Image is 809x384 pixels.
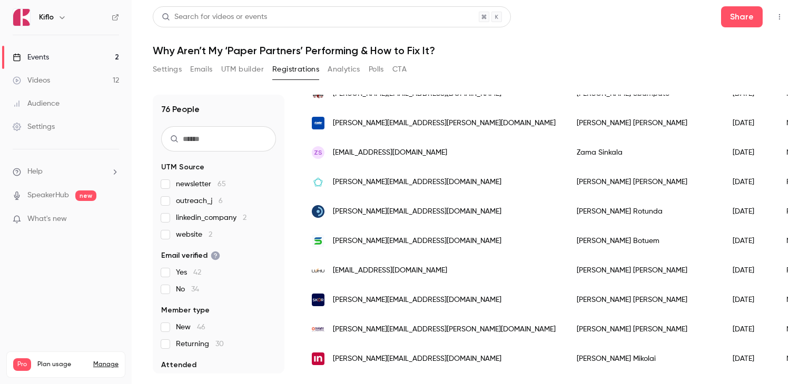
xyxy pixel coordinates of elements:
[13,75,50,86] div: Videos
[153,44,788,57] h1: Why Aren’t My ‘Paper Partners’ Performing & How to Fix It?
[27,190,69,201] a: SpeakerHub
[566,285,722,315] div: [PERSON_NAME] [PERSON_NAME]
[333,206,501,217] span: [PERSON_NAME][EMAIL_ADDRESS][DOMAIN_NAME]
[392,61,407,78] button: CTA
[161,305,210,316] span: Member type
[218,180,226,188] span: 65
[243,214,246,221] span: 2
[312,352,324,365] img: intershop.com
[13,166,119,177] li: help-dropdown-opener
[566,344,722,373] div: [PERSON_NAME] Mikolai
[312,176,324,188] img: thepowerofpartnering.solutions
[314,148,322,157] span: ZS
[333,324,556,335] span: [PERSON_NAME][EMAIL_ADDRESS][PERSON_NAME][DOMAIN_NAME]
[215,340,224,348] span: 30
[197,324,205,331] span: 46
[161,162,204,173] span: UTM Source
[75,190,96,201] span: new
[190,61,212,78] button: Emails
[566,226,722,256] div: [PERSON_NAME] Botuem
[13,9,30,26] img: Kiflo
[333,177,501,188] span: [PERSON_NAME][EMAIL_ADDRESS][DOMAIN_NAME]
[176,284,199,295] span: No
[209,231,212,238] span: 2
[193,269,201,276] span: 42
[39,12,54,23] h6: Kiflo
[13,358,31,371] span: Pro
[333,236,501,247] span: [PERSON_NAME][EMAIL_ADDRESS][DOMAIN_NAME]
[176,267,201,278] span: Yes
[722,256,776,285] div: [DATE]
[333,118,556,129] span: [PERSON_NAME][EMAIL_ADDRESS][PERSON_NAME][DOMAIN_NAME]
[722,315,776,344] div: [DATE]
[722,167,776,197] div: [DATE]
[566,138,722,167] div: Zama Sinkala
[566,108,722,138] div: [PERSON_NAME] [PERSON_NAME]
[369,61,384,78] button: Polls
[312,323,324,336] img: insightassurance.com
[153,61,182,78] button: Settings
[176,196,223,206] span: outreach_j
[176,229,212,240] span: website
[722,138,776,167] div: [DATE]
[312,235,324,247] img: secpod.com
[721,6,763,27] button: Share
[333,295,501,306] span: [PERSON_NAME][EMAIL_ADDRESS][DOMAIN_NAME]
[176,339,224,349] span: Returning
[37,360,87,369] span: Plan usage
[219,197,223,205] span: 6
[176,179,226,189] span: newsletter
[272,61,319,78] button: Registrations
[221,61,264,78] button: UTM builder
[13,52,49,63] div: Events
[722,197,776,226] div: [DATE]
[161,360,196,370] span: Attended
[106,215,119,224] iframe: Noticeable Trigger
[93,360,119,369] a: Manage
[312,268,324,273] img: lumu.io
[176,213,246,223] span: linkedin_company
[566,167,722,197] div: [PERSON_NAME] [PERSON_NAME]
[312,294,324,306] img: getskor.com
[566,197,722,226] div: [PERSON_NAME] Rotunda
[13,98,60,109] div: Audience
[722,108,776,138] div: [DATE]
[333,265,447,276] span: [EMAIL_ADDRESS][DOMAIN_NAME]
[328,61,360,78] button: Analytics
[312,205,324,218] img: cyclelabs.io
[722,285,776,315] div: [DATE]
[566,315,722,344] div: [PERSON_NAME] [PERSON_NAME]
[162,12,267,23] div: Search for videos or events
[176,322,205,332] span: New
[27,166,43,177] span: Help
[312,117,324,129] img: eleader.biz
[27,214,67,225] span: What's new
[161,250,220,261] span: Email verified
[566,256,722,285] div: [PERSON_NAME] [PERSON_NAME]
[333,147,447,158] span: [EMAIL_ADDRESS][DOMAIN_NAME]
[161,103,200,116] h1: 76 People
[722,344,776,373] div: [DATE]
[191,286,199,293] span: 34
[333,353,501,365] span: [PERSON_NAME][EMAIL_ADDRESS][DOMAIN_NAME]
[722,226,776,256] div: [DATE]
[13,122,55,132] div: Settings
